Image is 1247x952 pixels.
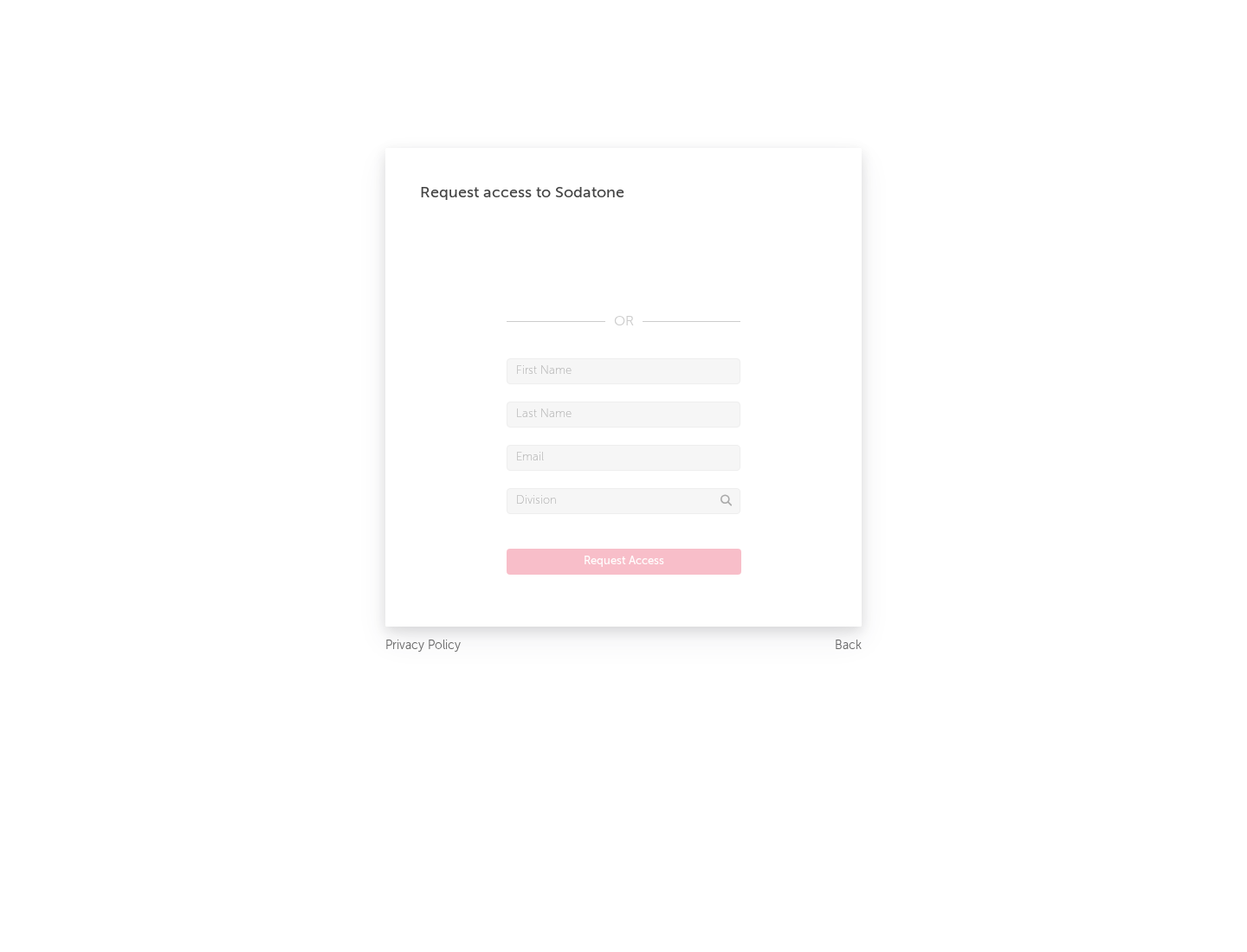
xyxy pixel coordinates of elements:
input: First Name [507,358,740,384]
button: Request Access [507,549,741,575]
input: Last Name [507,402,740,428]
a: Back [835,635,862,657]
input: Email [507,445,740,471]
a: Privacy Policy [385,635,461,657]
div: Request access to Sodatone [420,183,827,203]
input: Division [507,488,740,514]
div: OR [507,312,740,332]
